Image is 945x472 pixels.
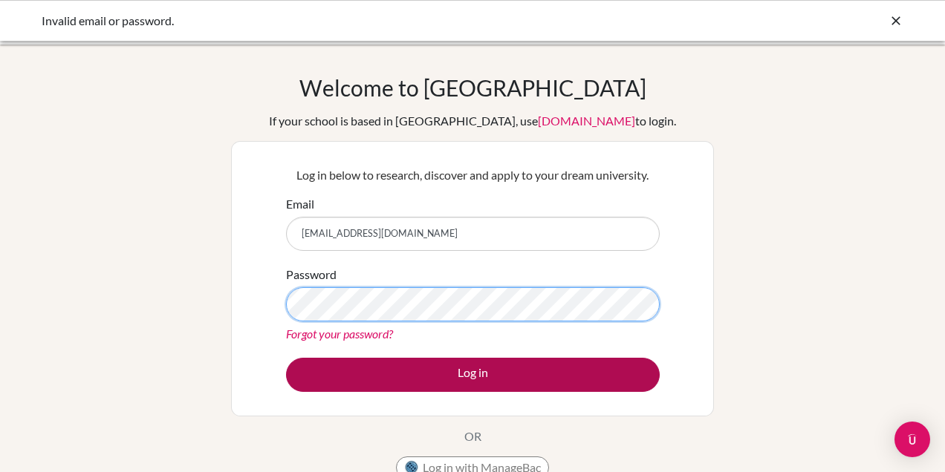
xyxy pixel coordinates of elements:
div: Open Intercom Messenger [894,422,930,457]
div: Invalid email or password. [42,12,681,30]
div: If your school is based in [GEOGRAPHIC_DATA], use to login. [269,112,676,130]
p: Log in below to research, discover and apply to your dream university. [286,166,660,184]
p: OR [464,427,481,445]
label: Password [286,266,337,283]
button: Log in [286,358,660,392]
label: Email [286,195,314,213]
a: [DOMAIN_NAME] [538,114,635,128]
h1: Welcome to [GEOGRAPHIC_DATA] [299,74,646,101]
a: Forgot your password? [286,327,393,341]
